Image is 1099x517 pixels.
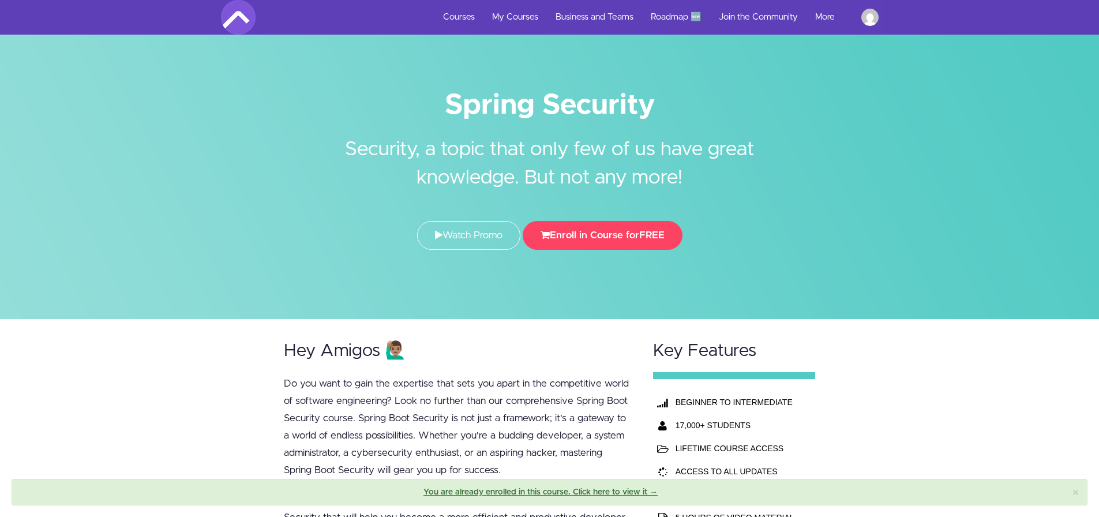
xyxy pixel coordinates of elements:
td: ACCESS TO ALL UPDATES [673,460,797,483]
span: × [1072,487,1079,499]
a: You are already enrolled in this course. Click here to view it → [423,488,658,496]
th: 17,000+ STUDENTS [673,414,797,437]
p: Do you want to gain the expertise that sets you apart in the competitive world of software engine... [284,375,631,479]
td: LIFETIME COURSE ACCESS [673,437,797,460]
button: Close [1072,487,1079,499]
h2: Hey Amigos 🙋🏽‍♂️ [284,342,631,361]
button: Enroll in Course forFREE [523,221,682,250]
h1: Spring Security [221,92,879,118]
span: FREE [639,230,665,240]
h2: Security, a topic that only few of us have great knowledge. But not any more! [333,118,766,192]
img: ahmedramadanmohamedoweis@gmail.com [861,9,879,26]
th: BEGINNER TO INTERMEDIATE [673,391,797,414]
a: Watch Promo [417,221,520,250]
h2: Key Features [653,342,816,361]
